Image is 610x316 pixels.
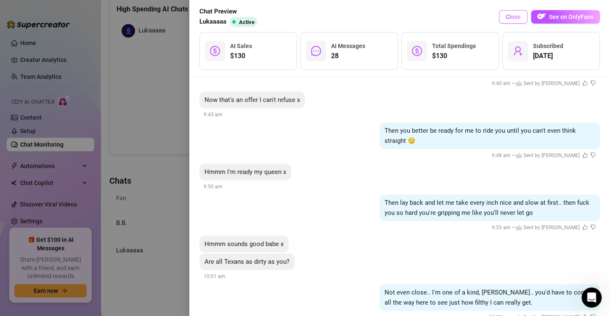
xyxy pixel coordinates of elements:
span: dollar [210,46,220,56]
span: Then you better be ready for me to ride you until you can't even think straight 😏 [385,127,576,145]
span: [DATE] [533,51,563,61]
span: Subscribed [533,43,563,49]
span: 9:53 am — [492,225,596,230]
span: Hmmm I'm ready my queen x [204,168,286,176]
span: Active [239,19,255,25]
img: OF [537,12,546,21]
span: user-add [513,46,523,56]
button: OFSee on OnlyFans [531,10,600,24]
span: Hmmm sounds good babe x [204,240,284,248]
button: Close [499,10,528,24]
span: 10:01 am [204,273,225,279]
span: like [582,80,588,86]
span: Close [506,13,521,20]
span: dislike [590,80,596,86]
span: 🤖 Sent by [PERSON_NAME] [516,80,580,86]
span: 28 [331,51,365,61]
span: dollar [412,46,422,56]
span: 9:43 am [204,112,223,118]
span: Now that's an offer I can't refuse x [204,96,300,104]
span: 9:50 am [204,184,223,190]
iframe: Intercom live chat [581,287,602,308]
span: $130 [432,51,476,61]
span: Total Spendings [432,43,476,49]
span: See on OnlyFans [549,13,594,20]
span: AI Sales [230,43,252,49]
span: dislike [590,225,596,230]
span: 🤖 Sent by [PERSON_NAME] [516,225,580,230]
span: Not even close.. I'm one of a kind, [PERSON_NAME].. you'd have to come all the way here to see ju... [385,289,590,306]
span: Are all Texans as dirty as you? [204,258,289,265]
span: message [311,46,321,56]
span: Chat Preview [199,7,260,17]
span: 9:40 am — [492,80,596,86]
span: Then lay back and let me take every inch nice and slow at first.. then fuck you so hard you're gr... [385,199,589,217]
span: like [582,225,588,230]
span: Lukaaaaa [199,17,226,27]
span: 9:48 am — [492,153,596,158]
span: $130 [230,51,252,61]
span: dislike [590,153,596,158]
span: AI Messages [331,43,365,49]
span: 🤖 Sent by [PERSON_NAME] [516,153,580,158]
span: like [582,153,588,158]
